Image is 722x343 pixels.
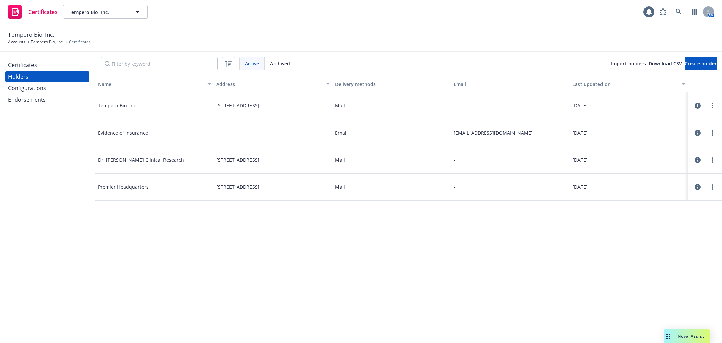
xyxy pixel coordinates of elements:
button: Tempero Bio, Inc. [63,5,148,19]
button: Delivery methods [332,76,451,92]
button: Name [95,76,214,92]
div: Drag to move [664,329,672,343]
div: - [454,183,455,190]
a: Accounts [8,39,25,45]
div: Certificates [8,60,37,70]
a: Search [672,5,685,19]
div: Delivery methods [335,81,448,88]
span: [STREET_ADDRESS] [216,156,259,163]
a: Switch app [687,5,701,19]
div: Address [216,81,322,88]
a: Tempero Bio, Inc. [98,102,137,109]
button: Email [451,76,569,92]
div: Email [454,81,567,88]
a: Configurations [5,83,89,94]
button: Address [214,76,332,92]
a: Certificates [5,60,89,70]
div: [DATE] [572,102,685,109]
span: [STREET_ADDRESS] [216,102,259,109]
span: Download CSV [649,60,682,67]
a: Endorsements [5,94,89,105]
div: Holders [8,71,28,82]
div: Email [335,129,448,136]
a: Report a Bug [656,5,670,19]
div: - [454,156,455,163]
a: Certificates [5,2,60,21]
span: Import holders [611,60,646,67]
div: - [454,102,455,109]
a: Import holders [611,57,646,70]
div: Mail [335,156,448,163]
span: Tempero Bio, Inc. [69,8,127,16]
button: Create holder [685,57,717,70]
a: Tempero Bio, Inc. [31,39,64,45]
a: Dr. [PERSON_NAME] Clinical Research [98,157,184,163]
span: Tempero Bio, Inc. [8,30,54,39]
a: more [708,102,717,110]
div: Configurations [8,83,46,94]
div: Last updated on [572,81,678,88]
a: Holders [5,71,89,82]
div: [DATE] [572,156,685,163]
span: Certificates [69,39,91,45]
span: Active [245,60,259,67]
span: [STREET_ADDRESS] [216,183,259,190]
div: [DATE] [572,183,685,190]
button: Last updated on [570,76,688,92]
div: Endorsements [8,94,46,105]
button: Nova Assist [664,329,710,343]
button: Download CSV [649,57,682,70]
div: Mail [335,102,448,109]
span: Archived [270,60,290,67]
a: more [708,129,717,137]
span: [EMAIL_ADDRESS][DOMAIN_NAME] [454,129,567,136]
a: Premier Headquarters [98,184,149,190]
div: Name [98,81,203,88]
span: Create holder [685,60,717,67]
div: Mail [335,183,448,190]
a: more [708,156,717,164]
a: Evidence of Insurance [98,129,148,136]
div: [DATE] [572,129,685,136]
span: Nova Assist [678,333,704,339]
input: Filter by keyword [101,57,218,70]
a: more [708,183,717,191]
span: Certificates [28,9,58,15]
